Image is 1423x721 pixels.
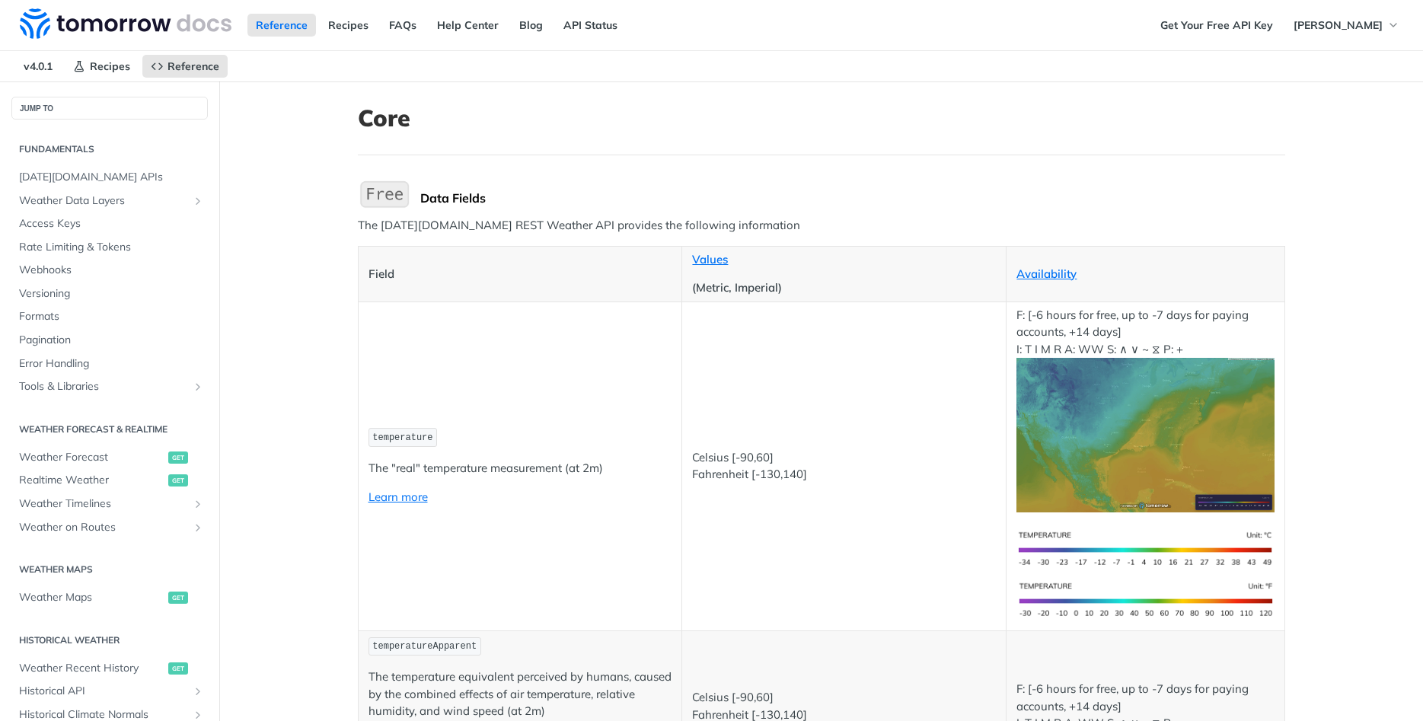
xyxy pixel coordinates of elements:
[19,309,204,324] span: Formats
[19,240,204,255] span: Rate Limiting & Tokens
[369,428,438,447] code: temperature
[1152,14,1281,37] a: Get Your Free API Key
[65,55,139,78] a: Recipes
[1016,541,1274,555] span: Expand image
[1016,307,1274,512] p: F: [-6 hours for free, up to -7 days for paying accounts, +14 days] I: T I M R A: WW S: ∧ ∨ ~ ⧖ P: +
[192,195,204,207] button: Show subpages for Weather Data Layers
[11,680,208,703] a: Historical APIShow subpages for Historical API
[168,451,188,464] span: get
[358,217,1285,234] p: The [DATE][DOMAIN_NAME] REST Weather API provides the following information
[692,449,996,483] p: Celsius [-90,60] Fahrenheit [-130,140]
[90,59,130,73] span: Recipes
[168,592,188,604] span: get
[19,473,164,488] span: Realtime Weather
[11,190,208,212] a: Weather Data LayersShow subpages for Weather Data Layers
[555,14,626,37] a: API Status
[15,55,61,78] span: v4.0.1
[11,282,208,305] a: Versioning
[11,563,208,576] h2: Weather Maps
[11,305,208,328] a: Formats
[1016,427,1274,442] span: Expand image
[192,685,204,697] button: Show subpages for Historical API
[1016,266,1077,281] a: Availability
[381,14,425,37] a: FAQs
[11,353,208,375] a: Error Handling
[19,684,188,699] span: Historical API
[192,522,204,534] button: Show subpages for Weather on Routes
[1016,592,1274,606] span: Expand image
[19,356,204,372] span: Error Handling
[11,586,208,609] a: Weather Mapsget
[19,286,204,301] span: Versioning
[369,460,672,477] p: The "real" temperature measurement (at 2m)
[369,490,428,504] a: Learn more
[19,450,164,465] span: Weather Forecast
[19,520,188,535] span: Weather on Routes
[247,14,316,37] a: Reference
[11,142,208,156] h2: Fundamentals
[420,190,1285,206] div: Data Fields
[1294,18,1383,32] span: [PERSON_NAME]
[369,637,481,656] code: temperatureApparent
[168,59,219,73] span: Reference
[11,236,208,259] a: Rate Limiting & Tokens
[320,14,377,37] a: Recipes
[11,469,208,492] a: Realtime Weatherget
[1285,14,1408,37] button: [PERSON_NAME]
[19,263,204,278] span: Webhooks
[11,657,208,680] a: Weather Recent Historyget
[168,662,188,675] span: get
[19,333,204,348] span: Pagination
[11,329,208,352] a: Pagination
[692,279,996,297] p: (Metric, Imperial)
[11,516,208,539] a: Weather on RoutesShow subpages for Weather on Routes
[192,381,204,393] button: Show subpages for Tools & Libraries
[358,104,1285,132] h1: Core
[1016,358,1274,512] img: temperature
[11,166,208,189] a: [DATE][DOMAIN_NAME] APIs
[168,474,188,487] span: get
[429,14,507,37] a: Help Center
[11,259,208,282] a: Webhooks
[11,97,208,120] button: JUMP TO
[19,590,164,605] span: Weather Maps
[19,379,188,394] span: Tools & Libraries
[19,193,188,209] span: Weather Data Layers
[1016,524,1274,575] img: temperature-si
[19,661,164,676] span: Weather Recent History
[192,709,204,721] button: Show subpages for Historical Climate Normals
[19,170,204,185] span: [DATE][DOMAIN_NAME] APIs
[192,498,204,510] button: Show subpages for Weather Timelines
[11,446,208,469] a: Weather Forecastget
[369,266,672,283] p: Field
[11,423,208,436] h2: Weather Forecast & realtime
[19,216,204,231] span: Access Keys
[11,633,208,647] h2: Historical Weather
[142,55,228,78] a: Reference
[11,493,208,515] a: Weather TimelinesShow subpages for Weather Timelines
[11,212,208,235] a: Access Keys
[511,14,551,37] a: Blog
[692,252,728,266] a: Values
[1016,575,1274,626] img: temperature-us
[11,375,208,398] a: Tools & LibrariesShow subpages for Tools & Libraries
[19,496,188,512] span: Weather Timelines
[369,668,672,720] p: The temperature equivalent perceived by humans, caused by the combined effects of air temperature...
[20,8,231,39] img: Tomorrow.io Weather API Docs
